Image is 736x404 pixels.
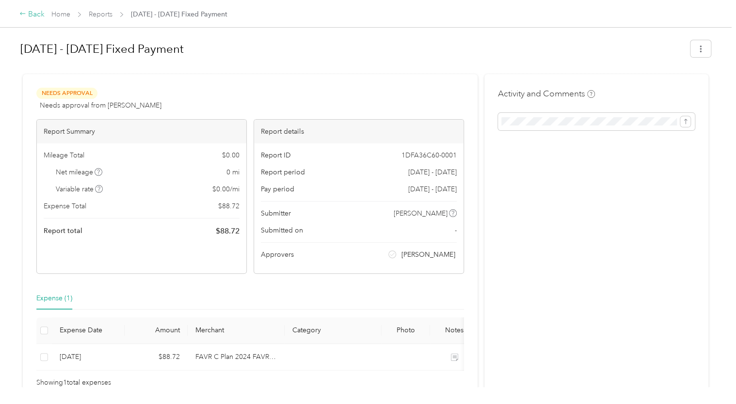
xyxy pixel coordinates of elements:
td: FAVR C Plan 2024 FAVR program [188,344,285,371]
span: $ 88.72 [218,201,240,211]
iframe: Everlance-gr Chat Button Frame [682,350,736,404]
span: Net mileage [56,167,103,177]
div: Back [19,9,45,20]
span: [DATE] - [DATE] [408,167,457,177]
span: [PERSON_NAME] [401,249,455,260]
span: Approvers [261,249,294,260]
span: Submitted on [261,225,303,235]
th: Category [285,317,382,344]
td: 9-3-2025 [52,344,125,371]
div: Report details [254,120,464,143]
span: Mileage Total [44,150,84,160]
span: 1DFA36C60-0001 [401,150,457,160]
span: - [455,225,457,235]
span: [DATE] - [DATE] [408,184,457,194]
span: Showing 1 total expenses [36,377,111,388]
h4: Activity and Comments [498,88,595,100]
span: Submitter [261,208,291,218]
span: $ 88.72 [216,225,240,237]
span: Report total [44,226,82,236]
th: Photo [382,317,430,344]
span: Needs approval from [PERSON_NAME] [40,100,161,110]
th: Merchant [188,317,285,344]
a: Home [51,10,70,18]
span: [PERSON_NAME] [394,208,448,218]
th: Amount [125,317,188,344]
h1: Aug 1 - 31, 2025 Fixed Payment [20,37,684,61]
th: Notes [430,317,479,344]
span: Variable rate [56,184,103,194]
span: Pay period [261,184,294,194]
td: $88.72 [125,344,188,371]
span: $ 0.00 / mi [212,184,240,194]
span: Needs Approval [36,88,97,99]
span: Report period [261,167,305,177]
span: $ 0.00 [222,150,240,160]
a: Reports [89,10,112,18]
div: Report Summary [37,120,246,143]
span: Expense Total [44,201,86,211]
span: 0 mi [226,167,240,177]
span: [DATE] - [DATE] Fixed Payment [131,9,227,19]
div: Expense (1) [36,293,72,304]
span: Report ID [261,150,291,160]
th: Expense Date [52,317,125,344]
